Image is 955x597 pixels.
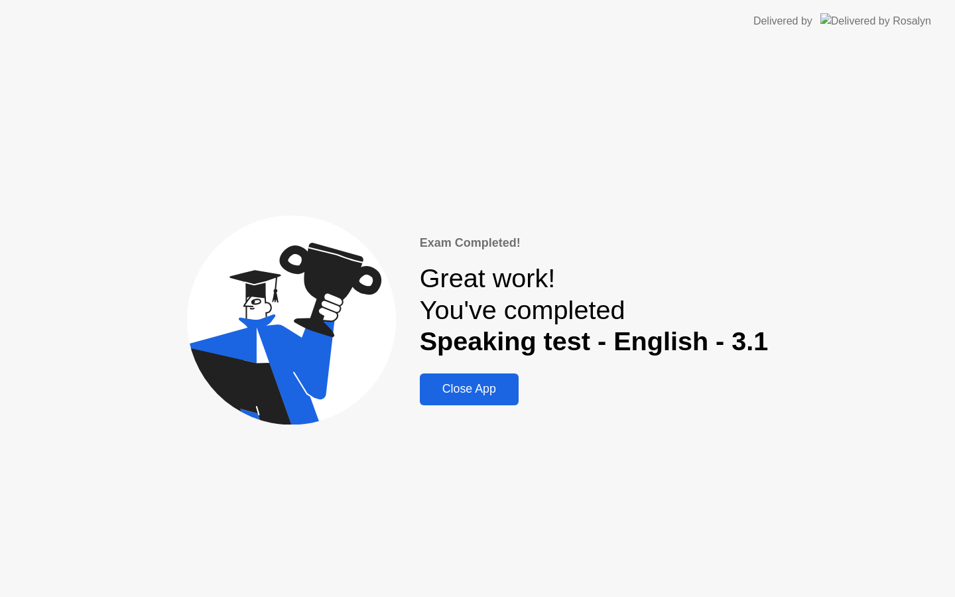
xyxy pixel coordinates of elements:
[424,382,515,396] div: Close App
[420,263,769,358] div: Great work! You've completed
[420,373,519,405] button: Close App
[820,13,931,29] img: Delivered by Rosalyn
[420,234,769,252] div: Exam Completed!
[420,326,769,356] b: Speaking test - English - 3.1
[753,13,812,29] div: Delivered by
